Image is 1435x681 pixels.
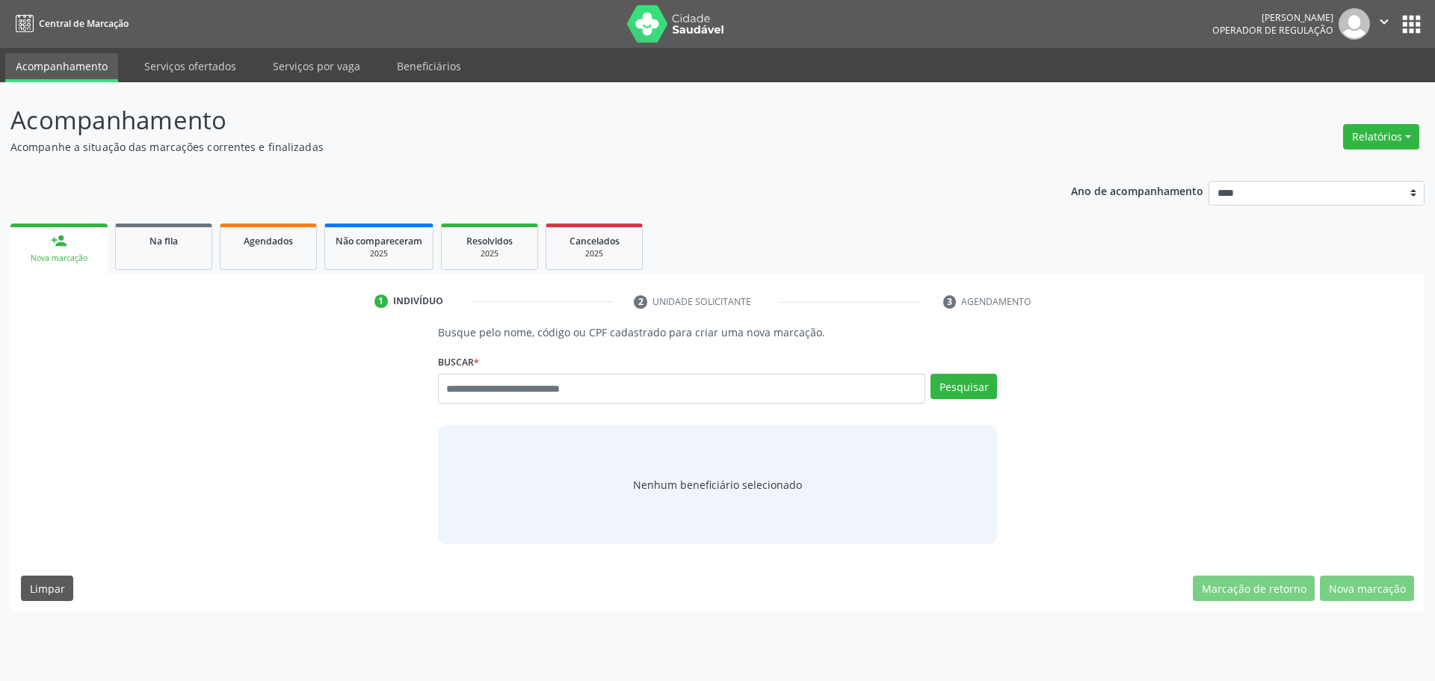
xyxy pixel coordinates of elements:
[262,53,371,79] a: Serviços por vaga
[1376,13,1392,30] i: 
[570,235,620,247] span: Cancelados
[1370,8,1398,40] button: 
[452,248,527,259] div: 2025
[1212,11,1333,24] div: [PERSON_NAME]
[51,232,67,249] div: person_add
[39,17,129,30] span: Central de Marcação
[557,248,632,259] div: 2025
[1193,576,1315,601] button: Marcação de retorno
[149,235,178,247] span: Na fila
[1320,576,1414,601] button: Nova marcação
[336,235,422,247] span: Não compareceram
[386,53,472,79] a: Beneficiários
[393,295,443,308] div: Indivíduo
[5,53,118,82] a: Acompanhamento
[438,351,479,374] label: Buscar
[466,235,513,247] span: Resolvidos
[10,102,1000,139] p: Acompanhamento
[1398,11,1425,37] button: apps
[10,11,129,36] a: Central de Marcação
[633,477,802,493] span: Nenhum beneficiário selecionado
[1071,181,1203,200] p: Ano de acompanhamento
[1343,124,1419,150] button: Relatórios
[10,139,1000,155] p: Acompanhe a situação das marcações correntes e finalizadas
[244,235,293,247] span: Agendados
[931,374,997,399] button: Pesquisar
[1212,24,1333,37] span: Operador de regulação
[438,324,998,340] p: Busque pelo nome, código ou CPF cadastrado para criar uma nova marcação.
[374,295,388,308] div: 1
[336,248,422,259] div: 2025
[1339,8,1370,40] img: img
[134,53,247,79] a: Serviços ofertados
[21,576,73,601] button: Limpar
[21,253,97,264] div: Nova marcação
